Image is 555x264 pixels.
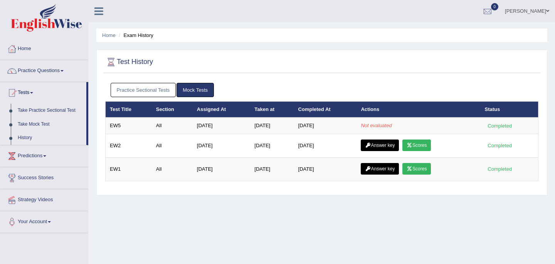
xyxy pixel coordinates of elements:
div: Completed [485,141,515,150]
a: Your Account [0,211,88,230]
th: Taken at [250,101,294,118]
td: [DATE] [193,157,251,181]
a: Practice Sectional Tests [111,83,176,97]
td: [DATE] [294,134,357,157]
em: Not evaluated [361,123,392,128]
td: EW5 [106,118,152,134]
a: Answer key [361,140,399,151]
th: Completed At [294,101,357,118]
h2: Test History [105,56,153,68]
th: Actions [357,101,480,118]
td: [DATE] [193,134,251,157]
a: Strategy Videos [0,189,88,209]
a: History [14,131,86,145]
td: All [152,134,193,157]
a: Home [102,32,116,38]
a: Scores [402,163,431,175]
a: Take Practice Sectional Test [14,104,86,118]
td: EW2 [106,134,152,157]
td: [DATE] [294,118,357,134]
div: Completed [485,165,515,173]
div: Completed [485,122,515,130]
td: [DATE] [250,118,294,134]
a: Mock Tests [177,83,214,97]
span: 0 [491,3,499,10]
a: Practice Questions [0,60,88,79]
th: Status [481,101,538,118]
td: [DATE] [193,118,251,134]
a: Tests [0,82,86,101]
td: All [152,157,193,181]
td: [DATE] [250,157,294,181]
th: Section [152,101,193,118]
td: EW1 [106,157,152,181]
a: Predictions [0,145,88,165]
a: Answer key [361,163,399,175]
td: All [152,118,193,134]
a: Take Mock Test [14,118,86,131]
a: Scores [402,140,431,151]
li: Exam History [117,32,153,39]
th: Test Title [106,101,152,118]
td: [DATE] [294,157,357,181]
td: [DATE] [250,134,294,157]
a: Home [0,38,88,57]
a: Success Stories [0,167,88,187]
th: Assigned At [193,101,251,118]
